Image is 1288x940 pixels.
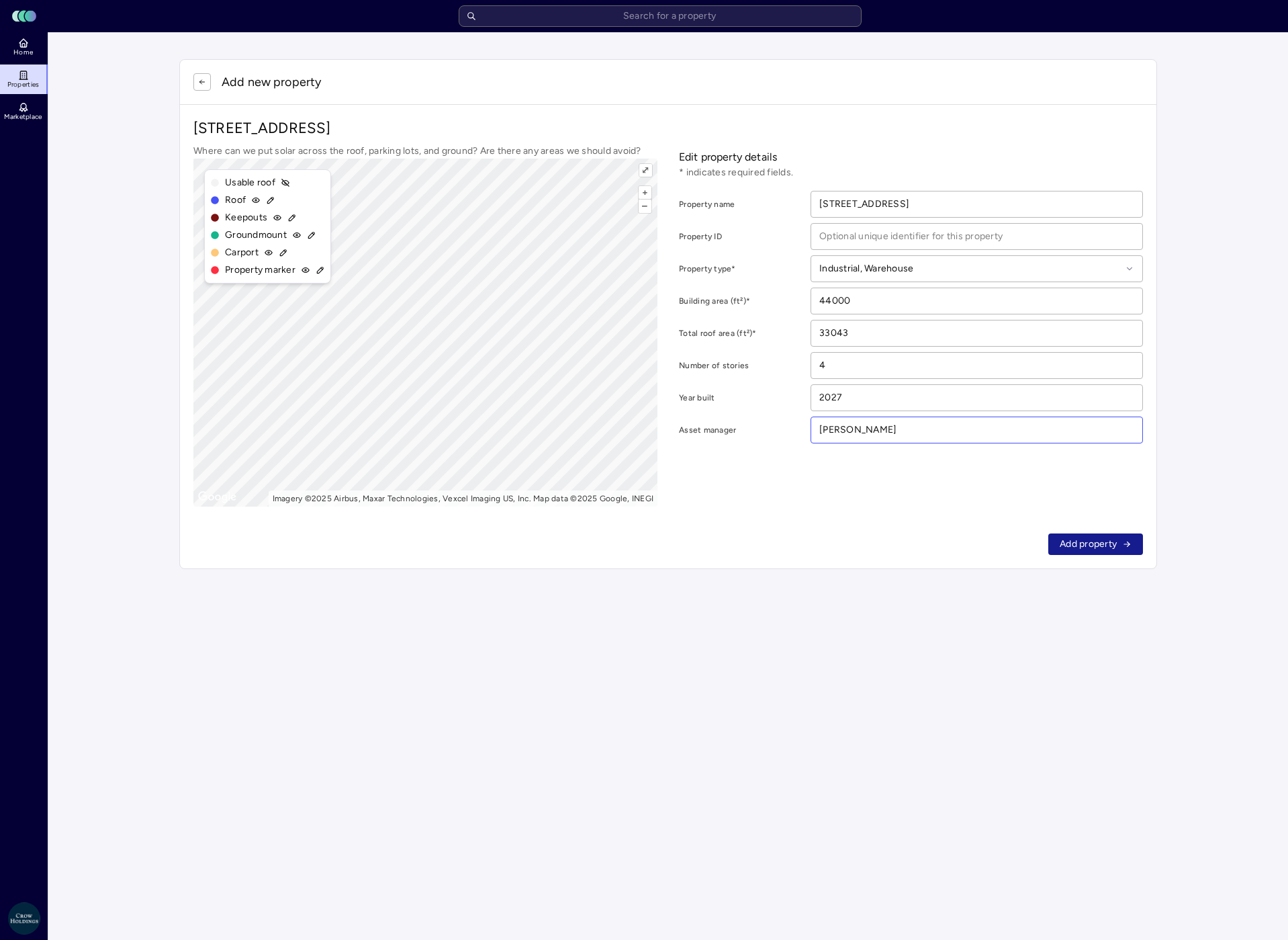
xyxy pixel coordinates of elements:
[639,164,652,177] button: ⤢
[679,294,808,308] label: Building area (ft²)*
[225,175,275,190] span: Usable roof
[679,262,808,275] label: Property type*
[225,228,287,243] span: Groundmount
[639,200,651,212] button: –
[225,210,267,225] span: Keepouts
[679,327,808,340] label: Total roof area (ft²)*
[1048,533,1143,555] button: Add property
[679,230,808,243] label: Property ID
[679,391,808,404] label: Year built
[8,902,40,935] img: Crow Holdings
[811,417,1142,443] input: Optional asset manager of this property
[273,494,654,503] li: Imagery ©2025 Airbus, Maxar Technologies, Vexcel Imaging US, Inc. Map data ©2025 Google, INEGI
[679,149,1143,165] p: Edit property details
[193,118,1143,138] p: [STREET_ADDRESS]
[1060,537,1117,552] span: Add property
[679,198,808,211] label: Property name
[811,224,1142,249] input: Optional unique identifier for this property
[679,165,1143,180] p: * indicates required fields.
[222,73,321,91] p: Add new property
[7,81,40,89] span: Properties
[225,263,295,277] span: Property marker
[4,113,42,121] span: Marketplace
[225,193,246,208] span: Roof
[679,359,808,372] label: Number of stories
[225,245,259,260] span: Carport
[13,48,33,56] span: Home
[639,186,651,199] button: +
[193,144,657,159] p: Where can we put solar across the roof, parking lots, and ground? Are there any areas we should a...
[459,5,862,27] input: Search for a property
[679,423,808,437] label: Asset manager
